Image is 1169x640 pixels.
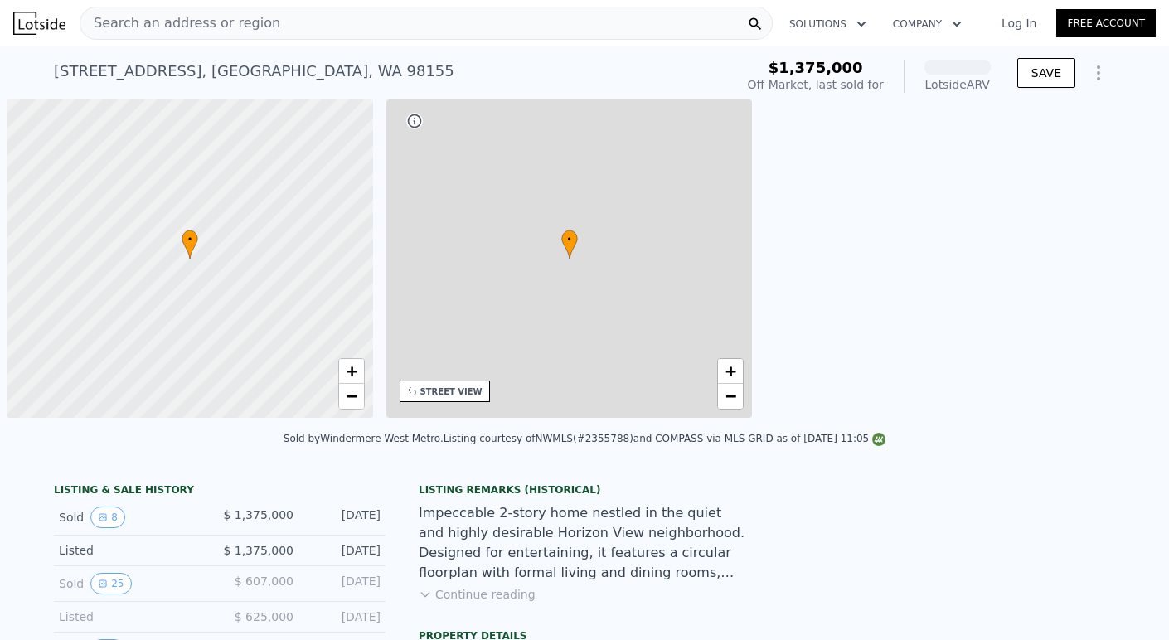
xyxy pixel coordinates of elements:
div: Listing courtesy of NWMLS (#2355788) and COMPASS via MLS GRID as of [DATE] 11:05 [444,433,885,444]
button: SAVE [1017,58,1075,88]
button: Solutions [776,9,880,39]
div: Impeccable 2-story home nestled in the quiet and highly desirable Horizon View neighborhood. Desi... [419,503,750,583]
div: STREET VIEW [420,385,483,398]
span: • [561,232,578,247]
span: − [725,385,736,406]
span: − [346,385,357,406]
button: Company [880,9,975,39]
div: [DATE] [307,608,381,625]
a: Log In [982,15,1056,32]
div: Listing Remarks (Historical) [419,483,750,497]
span: $ 625,000 [235,610,293,623]
a: Zoom in [339,359,364,384]
div: Off Market, last sold for [748,76,884,93]
div: [DATE] [307,542,381,559]
div: [DATE] [307,573,381,594]
button: Continue reading [419,586,536,603]
button: View historical data [90,507,125,528]
a: Free Account [1056,9,1156,37]
div: • [182,230,198,259]
div: Sold [59,507,206,528]
a: Zoom in [718,359,743,384]
span: $ 1,375,000 [223,544,293,557]
button: View historical data [90,573,131,594]
span: • [182,232,198,247]
span: $ 1,375,000 [223,508,293,521]
div: Lotside ARV [924,76,991,93]
div: LISTING & SALE HISTORY [54,483,386,500]
span: Search an address or region [80,13,280,33]
a: Zoom out [339,384,364,409]
img: NWMLS Logo [872,433,885,446]
img: Lotside [13,12,65,35]
a: Zoom out [718,384,743,409]
div: • [561,230,578,259]
div: Listed [59,608,206,625]
button: Show Options [1082,56,1115,90]
div: Sold by Windermere West Metro . [284,433,444,444]
div: [DATE] [307,507,381,528]
div: [STREET_ADDRESS] , [GEOGRAPHIC_DATA] , WA 98155 [54,60,454,83]
div: Listed [59,542,206,559]
span: $1,375,000 [769,59,863,76]
span: $ 607,000 [235,575,293,588]
div: Sold [59,573,206,594]
span: + [346,361,357,381]
span: + [725,361,736,381]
